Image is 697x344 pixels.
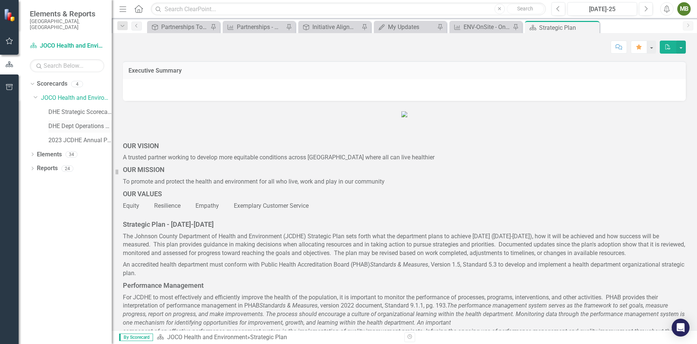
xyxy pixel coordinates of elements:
[30,9,104,18] span: Elements & Reports
[149,22,209,32] a: Partnerships Top Level Report
[225,22,284,32] a: Partnerships - Monthly Activity Report-SP Initiative
[37,164,58,173] a: Reports
[123,302,685,343] em: The performance management system serves as the framework to set goals, measure progress, report ...
[570,5,634,14] div: [DATE]-25
[672,319,690,337] div: Open Intercom Messenger
[567,2,637,16] button: [DATE]-25
[123,231,686,259] p: The Johnson County Department of Health and Environment (JCDHE) Strategic Plan sets forth what th...
[30,42,104,50] a: JOCO Health and Environment
[161,22,209,32] div: Partnerships Top Level Report
[48,136,112,145] a: 2023 JCDHE Annual Plan Scorecard
[237,22,284,32] div: Partnerships - Monthly Activity Report-SP Initiative
[300,22,360,32] a: Initiative Alignment
[507,4,544,14] button: Search
[517,6,533,12] span: Search
[123,220,214,228] strong: Strategic Plan - [DATE]-[DATE]
[167,334,247,341] a: JOCO Health and Environment
[123,200,686,210] p: Equity Resilience Empathy Exemplary Customer Service
[312,22,360,32] div: Initiative Alignment
[151,3,546,16] input: Search ClearPoint...
[401,111,407,117] img: JCDHE%20Logo%20(2).JPG
[376,22,435,32] a: My Updates
[539,23,598,32] div: Strategic Plan
[123,166,165,173] strong: OUR MISSION
[123,152,686,163] p: A trusted partner working to develop more equitable conditions across [GEOGRAPHIC_DATA] where all...
[157,333,399,342] div: »
[123,176,686,188] p: To promote and protect the health and environment for all who live, work and play in our community
[30,59,104,72] input: Search Below...
[61,165,73,172] div: 24
[677,2,691,16] button: MB
[48,122,112,131] a: DHE Dept Operations PM Scorecard
[41,94,112,102] a: JOCO Health and Environment
[37,150,62,159] a: Elements
[250,334,287,341] div: Strategic Plan
[370,261,428,268] em: Standards & Measures
[451,22,511,32] a: ENV-OnSite - OnSite Program/Services
[66,151,77,157] div: 34
[119,334,153,341] span: By Scorecard
[3,8,17,22] img: ClearPoint Strategy
[48,108,112,117] a: DHE Strategic Scorecard-Current Year's Plan
[260,302,318,309] em: Standards & Measures
[71,81,83,87] div: 4
[123,190,162,198] span: OUR VALUES
[123,259,686,279] p: An accredited health department must conform with Public Health Accreditation Board (PHAB) , Vers...
[123,142,159,150] strong: OUR VISION
[128,67,680,74] h3: Executive Summary
[123,281,204,289] strong: Performance Management
[30,18,104,31] small: [GEOGRAPHIC_DATA], [GEOGRAPHIC_DATA]
[464,22,511,32] div: ENV-OnSite - OnSite Program/Services
[37,80,67,88] a: Scorecards
[388,22,435,32] div: My Updates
